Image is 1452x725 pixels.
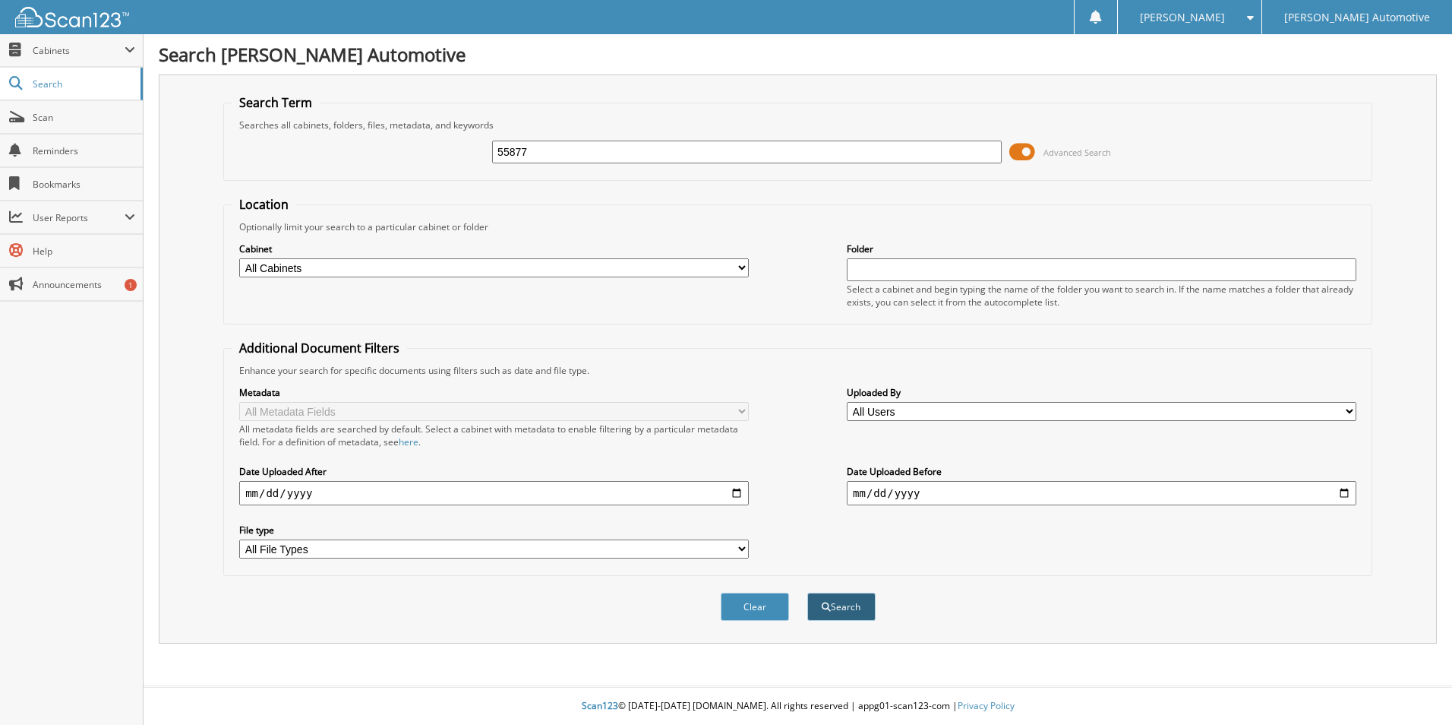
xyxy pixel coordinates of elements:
[958,699,1015,712] a: Privacy Policy
[847,242,1356,255] label: Folder
[33,144,135,157] span: Reminders
[239,242,749,255] label: Cabinet
[33,278,135,291] span: Announcements
[1376,652,1452,725] iframe: Chat Widget
[721,593,789,621] button: Clear
[15,7,129,27] img: scan123-logo-white.svg
[159,42,1437,67] h1: Search [PERSON_NAME] Automotive
[582,699,618,712] span: Scan123
[33,245,135,258] span: Help
[239,423,749,448] div: All metadata fields are searched by default. Select a cabinet with metadata to enable filtering b...
[232,364,1364,377] div: Enhance your search for specific documents using filters such as date and file type.
[1043,147,1111,158] span: Advanced Search
[232,220,1364,233] div: Optionally limit your search to a particular cabinet or folder
[807,593,876,621] button: Search
[232,196,296,213] legend: Location
[1284,13,1430,22] span: [PERSON_NAME] Automotive
[33,78,133,90] span: Search
[125,279,137,291] div: 1
[847,465,1356,478] label: Date Uploaded Before
[232,119,1364,131] div: Searches all cabinets, folders, files, metadata, and keywords
[232,340,407,356] legend: Additional Document Filters
[239,524,749,537] label: File type
[33,178,135,191] span: Bookmarks
[847,283,1356,309] div: Select a cabinet and begin typing the name of the folder you want to search in. If the name match...
[847,386,1356,399] label: Uploaded By
[239,481,749,505] input: start
[239,386,749,399] label: Metadata
[1140,13,1225,22] span: [PERSON_NAME]
[399,435,418,448] a: here
[239,465,749,478] label: Date Uploaded After
[144,688,1452,725] div: © [DATE]-[DATE] [DOMAIN_NAME]. All rights reserved | appg01-scan123-com |
[33,44,125,57] span: Cabinets
[847,481,1356,505] input: end
[33,111,135,124] span: Scan
[33,211,125,224] span: User Reports
[232,94,320,111] legend: Search Term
